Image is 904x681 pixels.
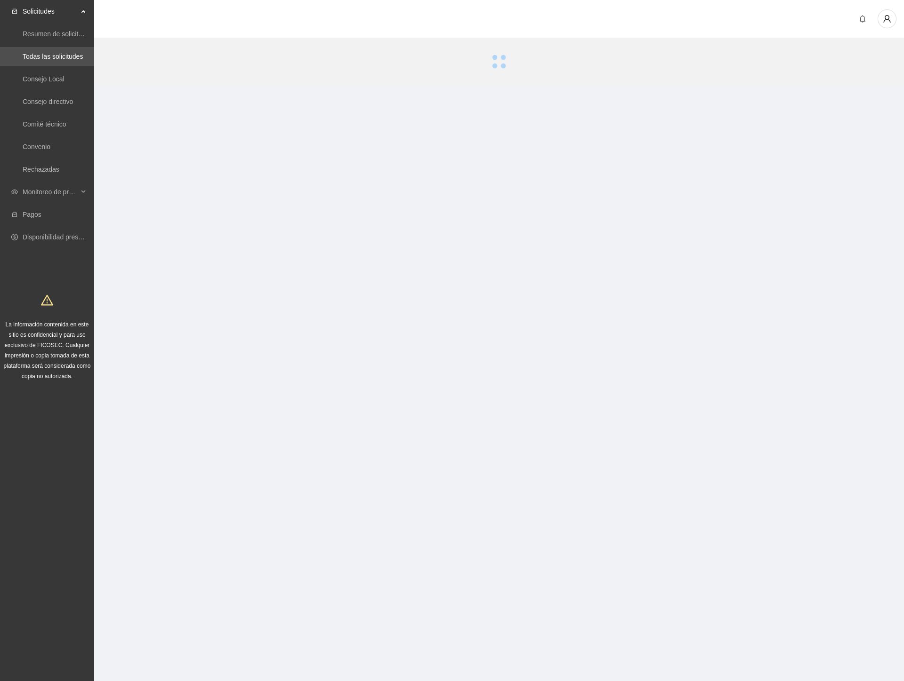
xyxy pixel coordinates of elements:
a: Rechazadas [23,166,59,173]
a: Pagos [23,211,41,218]
span: eye [11,189,18,195]
span: Solicitudes [23,2,78,21]
span: warning [41,294,53,306]
button: user [878,9,896,28]
a: Consejo directivo [23,98,73,105]
a: Resumen de solicitudes por aprobar [23,30,129,38]
span: user [878,15,896,23]
a: Consejo Local [23,75,65,83]
span: bell [856,15,870,23]
a: Comité técnico [23,120,66,128]
span: La información contenida en este sitio es confidencial y para uso exclusivo de FICOSEC. Cualquier... [4,321,91,380]
span: Monitoreo de proyectos [23,182,78,201]
a: Todas las solicitudes [23,53,83,60]
span: inbox [11,8,18,15]
button: bell [855,11,870,26]
a: Convenio [23,143,50,150]
a: Disponibilidad presupuestal [23,233,103,241]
